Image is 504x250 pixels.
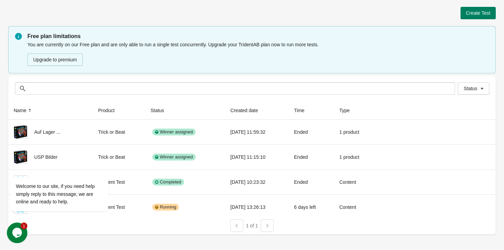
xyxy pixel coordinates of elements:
[27,53,83,66] button: Upgrade to premium
[27,40,489,67] div: You are currently on our Free plan and are only able to run a single test concurrently. Upgrade y...
[152,179,184,186] div: Completed
[339,125,371,139] div: 1 product
[291,104,314,117] button: Time
[7,115,130,219] iframe: chat widget
[466,10,490,16] span: Create Test
[337,104,359,117] button: Type
[339,175,371,189] div: Content
[228,104,268,117] button: Created date
[339,150,371,164] div: 1 product
[294,175,328,189] div: Ended
[230,175,283,189] div: [DATE] 10:23:32
[152,204,179,211] div: Running
[339,200,371,214] div: Content
[458,82,489,95] button: Status
[230,125,283,139] div: [DATE] 11:59:32
[11,104,36,117] button: Name
[294,125,328,139] div: Ended
[148,104,174,117] button: Status
[246,223,258,228] span: 1 of 1
[152,154,196,160] div: Winner assigned
[294,150,328,164] div: Ended
[7,223,29,243] iframe: chat widget
[95,104,124,117] button: Product
[461,7,496,19] button: Create Test
[152,129,196,135] div: Winner assigned
[230,200,283,214] div: [DATE] 13:26:13
[294,200,328,214] div: 6 days left
[27,32,489,40] p: Free plan limitations
[464,86,477,91] span: Status
[230,150,283,164] div: [DATE] 11:15:10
